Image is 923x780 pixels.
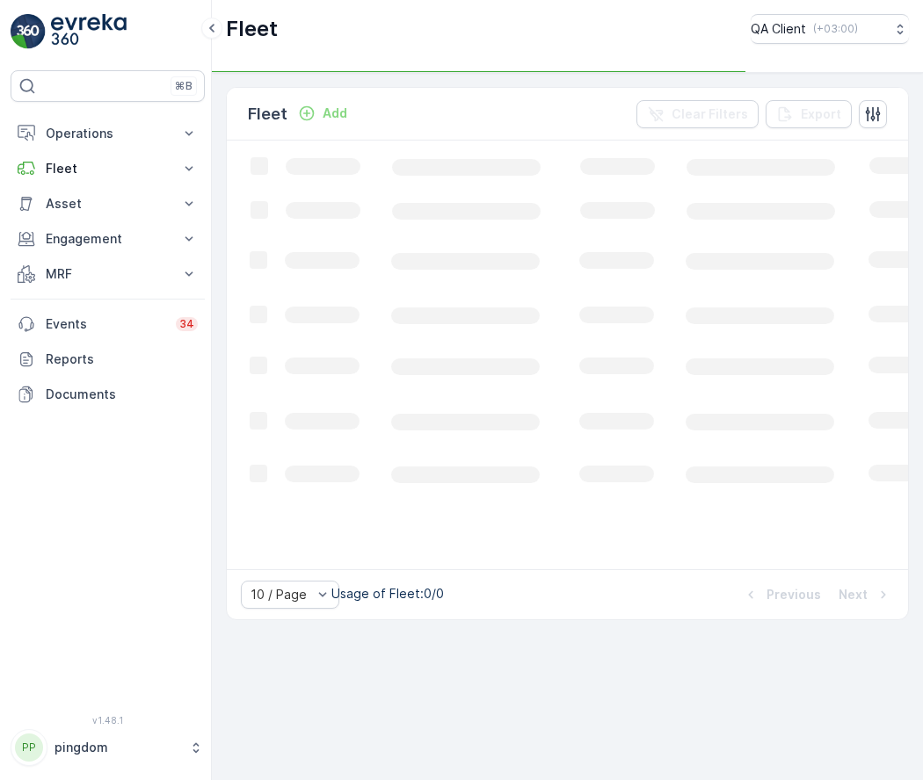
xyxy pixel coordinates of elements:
[801,105,841,123] p: Export
[15,733,43,762] div: PP
[11,342,205,377] a: Reports
[46,195,170,213] p: Asset
[672,105,748,123] p: Clear Filters
[11,307,205,342] a: Events34
[248,102,287,126] p: Fleet
[751,20,806,38] p: QA Client
[740,584,823,605] button: Previous
[51,14,127,49] img: logo_light-DOdMpM7g.png
[11,729,205,766] button: PPpingdom
[179,317,194,331] p: 34
[11,715,205,726] span: v 1.48.1
[11,14,46,49] img: logo
[323,105,347,122] p: Add
[46,265,170,283] p: MRF
[767,586,821,603] p: Previous
[331,585,444,603] p: Usage of Fleet : 0/0
[11,377,205,412] a: Documents
[839,586,868,603] p: Next
[11,221,205,256] button: Engagement
[46,230,170,248] p: Engagement
[813,22,858,36] p: ( +03:00 )
[55,739,180,756] p: pingdom
[46,350,198,368] p: Reports
[751,14,909,44] button: QA Client(+03:00)
[291,103,354,124] button: Add
[46,315,165,333] p: Events
[226,15,278,43] p: Fleet
[11,151,205,186] button: Fleet
[175,79,193,93] p: ⌘B
[837,584,894,605] button: Next
[11,116,205,151] button: Operations
[46,386,198,403] p: Documents
[766,100,852,128] button: Export
[46,125,170,142] p: Operations
[11,186,205,221] button: Asset
[11,256,205,292] button: MRF
[636,100,759,128] button: Clear Filters
[46,160,170,177] p: Fleet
